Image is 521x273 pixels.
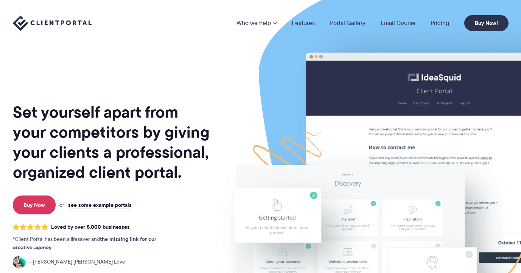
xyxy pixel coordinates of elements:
[381,20,415,26] a: Email Course
[464,15,509,31] a: Buy Now!
[13,195,56,214] a: Buy Now
[51,224,130,230] span: Loved by over 8,000 businesses
[236,20,277,26] a: Who we help
[13,235,172,252] p: Client Portal has been a lifesaver and .
[68,202,132,208] a: see some example portals
[13,102,211,182] h1: Set yourself apart from your competitors by giving your clients a professional, organized client ...
[29,258,125,266] span: [PERSON_NAME] [PERSON_NAME] Love
[292,20,315,26] a: Features
[431,20,449,26] a: Pricing
[59,202,64,208] span: or
[13,235,156,251] strong: the missing link for our creative agency
[330,20,365,26] a: Portal Gallery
